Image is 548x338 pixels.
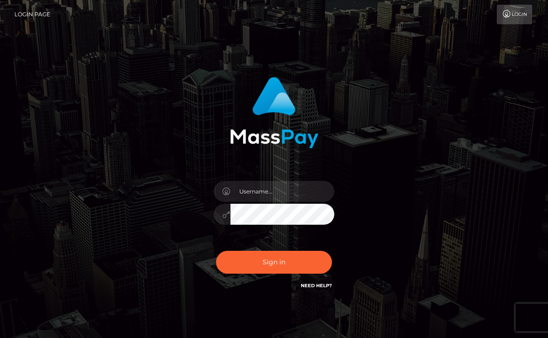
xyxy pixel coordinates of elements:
[14,5,50,24] a: Login Page
[497,5,532,24] a: Login
[230,77,318,148] img: MassPay Login
[301,283,332,289] a: Need Help?
[216,251,332,274] button: Sign in
[230,181,335,202] input: Username...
